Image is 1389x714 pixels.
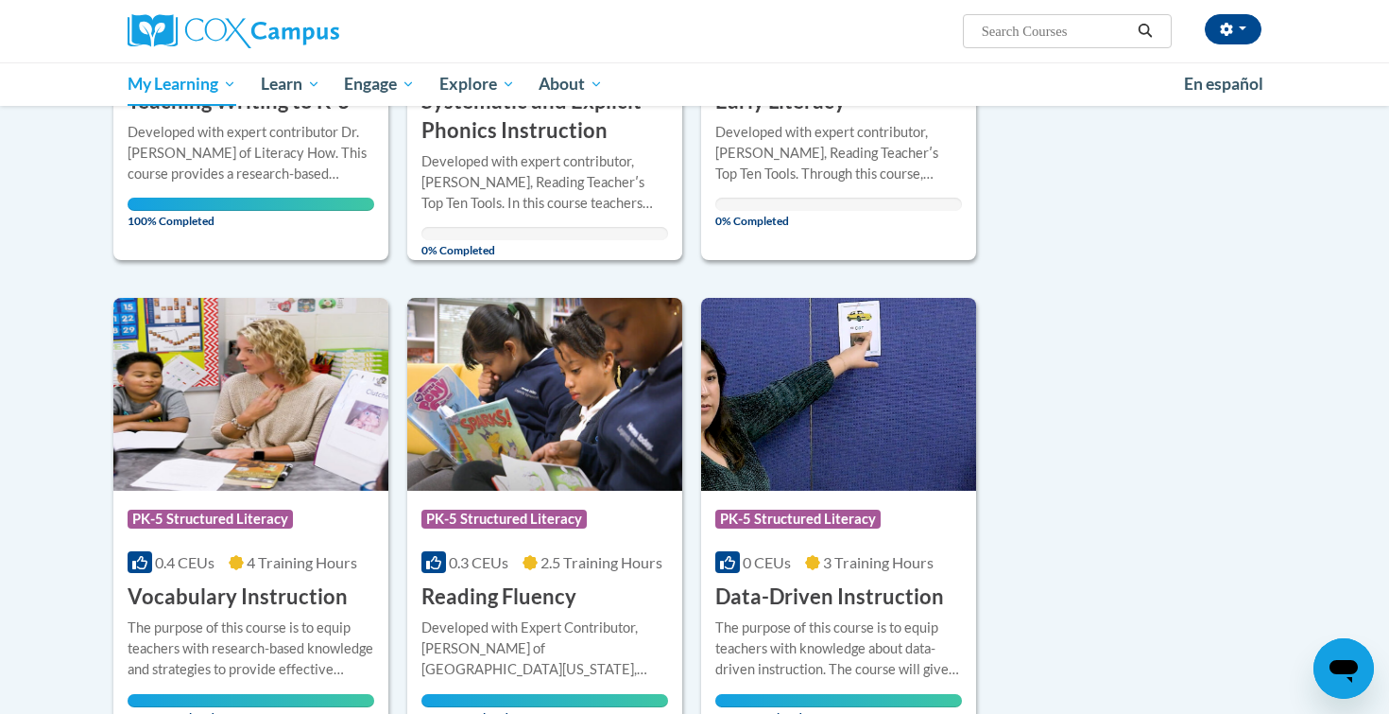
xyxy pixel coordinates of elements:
[344,73,415,96] span: Engage
[980,20,1131,43] input: Search Courses
[421,151,668,214] div: Developed with expert contributor, [PERSON_NAME], Reading Teacherʹs Top Ten Tools. In this course...
[128,14,487,48] a: Cox Campus
[715,618,962,680] div: The purpose of this course is to equip teachers with knowledge about data-driven instruction. The...
[539,73,603,96] span: About
[128,198,374,228] span: 100% Completed
[128,14,339,48] img: Cox Campus
[1205,14,1261,44] button: Account Settings
[1131,20,1159,43] button: Search
[715,694,962,707] div: Your progress
[421,87,668,146] h3: Systematic and Explicit Phonics Instruction
[715,583,944,612] h3: Data-Driven Instruction
[128,510,293,529] span: PK-5 Structured Literacy
[249,62,333,106] a: Learn
[115,62,249,106] a: My Learning
[1172,64,1276,104] a: En español
[128,73,236,96] span: My Learning
[332,62,427,106] a: Engage
[743,553,791,571] span: 0 CEUs
[427,62,527,106] a: Explore
[701,298,976,491] img: Course Logo
[128,583,348,612] h3: Vocabulary Instruction
[540,553,662,571] span: 2.5 Training Hours
[261,73,320,96] span: Learn
[128,618,374,680] div: The purpose of this course is to equip teachers with research-based knowledge and strategies to p...
[1313,638,1374,699] iframe: Button to launch messaging window
[421,510,587,529] span: PK-5 Structured Literacy
[421,694,668,707] div: Your progress
[715,122,962,184] div: Developed with expert contributor, [PERSON_NAME], Reading Teacherʹs Top Ten Tools. Through this c...
[155,553,214,571] span: 0.4 CEUs
[407,298,682,491] img: Course Logo
[449,553,508,571] span: 0.3 CEUs
[247,553,357,571] span: 4 Training Hours
[421,618,668,680] div: Developed with Expert Contributor, [PERSON_NAME] of [GEOGRAPHIC_DATA][US_STATE], [GEOGRAPHIC_DATA...
[823,553,934,571] span: 3 Training Hours
[439,73,515,96] span: Explore
[128,198,374,211] div: Your progress
[99,62,1290,106] div: Main menu
[128,694,374,707] div: Your progress
[128,122,374,184] div: Developed with expert contributor Dr. [PERSON_NAME] of Literacy How. This course provides a resea...
[1184,74,1263,94] span: En español
[113,298,388,491] img: Course Logo
[421,583,576,612] h3: Reading Fluency
[527,62,616,106] a: About
[715,510,881,529] span: PK-5 Structured Literacy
